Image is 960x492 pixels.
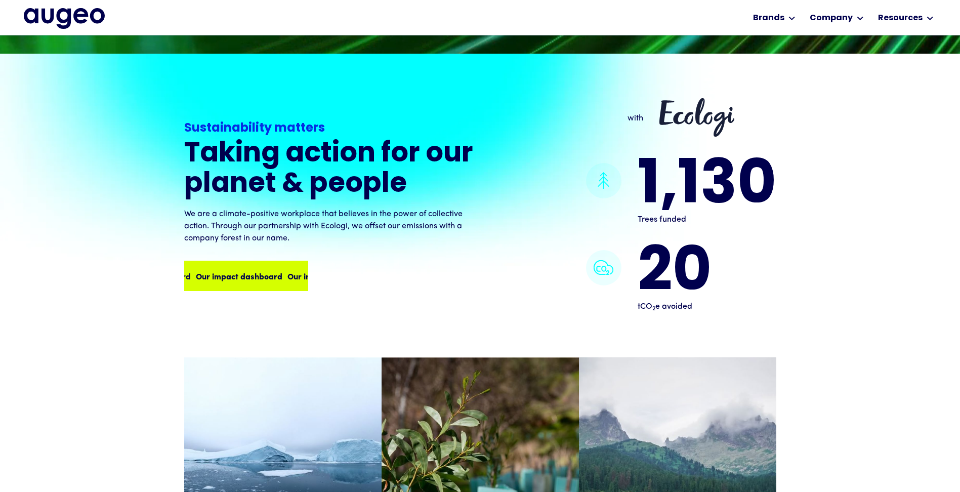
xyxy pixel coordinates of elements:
[638,157,776,218] strong: 1,130
[192,270,279,282] div: Our impact dashboard
[638,301,712,313] p: tCO e avoided
[184,208,476,244] p: We are a climate-positive workplace that believes in the power of collective action. Through our ...
[184,140,476,200] h3: Taking action for our planet & people
[652,306,655,312] sub: 2
[184,119,476,138] div: Sustainability matters
[284,270,370,282] div: Our impact dashboard
[628,112,643,125] p: with
[638,250,712,299] div: 20
[638,214,776,226] p: Trees funded
[184,261,308,291] a: Our impact dashboardOur impact dashboardOur impact dashboard
[101,270,187,282] div: Our impact dashboard
[753,12,784,24] div: Brands
[24,8,105,28] img: Augeo's full logo in midnight blue.
[810,12,853,24] div: Company
[24,8,105,28] a: home
[878,12,923,24] div: Resources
